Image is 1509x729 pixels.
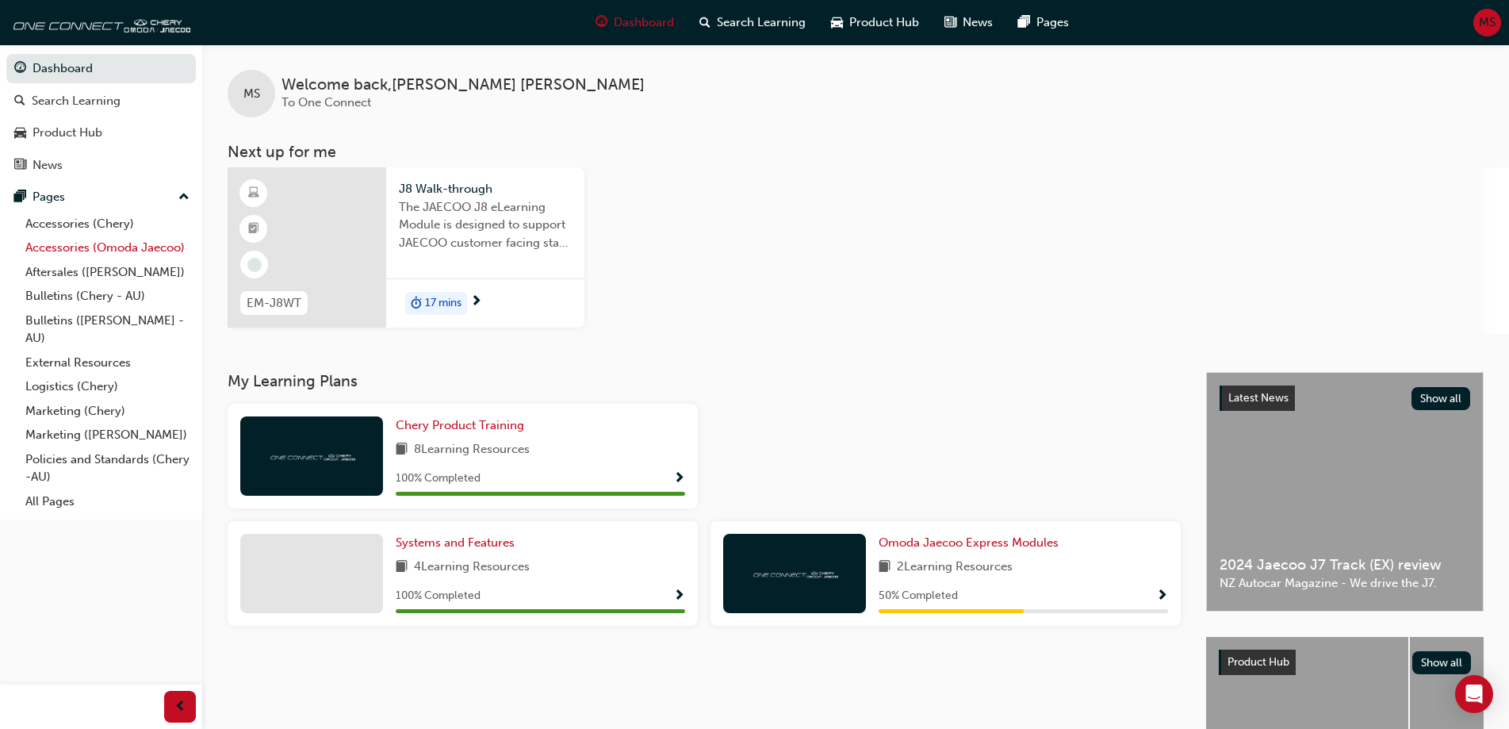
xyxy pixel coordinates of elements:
button: DashboardSearch LearningProduct HubNews [6,51,196,182]
button: Pages [6,182,196,212]
a: Latest NewsShow all2024 Jaecoo J7 Track (EX) reviewNZ Autocar Magazine - We drive the J7. [1206,372,1484,612]
span: news-icon [14,159,26,173]
a: Systems and Features [396,534,521,552]
span: next-icon [470,295,482,309]
a: Dashboard [6,54,196,83]
div: Search Learning [32,92,121,110]
span: up-icon [178,187,190,208]
span: News [963,13,993,32]
span: duration-icon [411,294,422,314]
h3: Next up for me [202,143,1509,161]
span: J8 Walk-through [399,180,572,198]
span: Product Hub [849,13,919,32]
img: oneconnect [8,6,190,38]
span: learningRecordVerb_NONE-icon [247,258,262,272]
h3: My Learning Plans [228,372,1181,390]
a: Logistics (Chery) [19,374,196,399]
span: 100 % Completed [396,587,481,605]
a: Bulletins ([PERSON_NAME] - AU) [19,309,196,351]
span: news-icon [944,13,956,33]
a: search-iconSearch Learning [687,6,818,39]
div: Product Hub [33,124,102,142]
span: booktick-icon [248,219,259,240]
a: guage-iconDashboard [583,6,687,39]
a: Accessories (Chery) [19,212,196,236]
span: Dashboard [614,13,674,32]
span: book-icon [396,558,408,577]
div: Open Intercom Messenger [1455,675,1493,713]
span: Welcome back , [PERSON_NAME] [PERSON_NAME] [282,76,645,94]
button: Show Progress [673,586,685,606]
span: 2024 Jaecoo J7 Track (EX) review [1220,556,1470,574]
span: car-icon [831,13,843,33]
span: Omoda Jaecoo Express Modules [879,535,1059,550]
span: learningResourceType_ELEARNING-icon [248,183,259,204]
span: Latest News [1228,391,1289,405]
a: EM-J8WTJ8 Walk-throughThe JAECOO J8 eLearning Module is designed to support JAECOO customer facin... [228,167,584,328]
button: Show Progress [1156,586,1168,606]
span: EM-J8WT [247,294,301,313]
span: Show Progress [1156,589,1168,604]
a: News [6,151,196,180]
span: guage-icon [596,13,607,33]
div: News [33,156,63,175]
img: oneconnect [268,448,355,463]
button: MS [1473,9,1501,36]
span: search-icon [699,13,710,33]
a: pages-iconPages [1005,6,1082,39]
span: pages-icon [14,190,26,205]
span: book-icon [396,440,408,460]
span: car-icon [14,126,26,140]
button: Show all [1411,387,1471,410]
span: Pages [1036,13,1069,32]
span: prev-icon [174,697,186,717]
a: Aftersales ([PERSON_NAME]) [19,260,196,285]
span: book-icon [879,558,890,577]
a: Chery Product Training [396,416,530,435]
a: Marketing (Chery) [19,399,196,424]
a: All Pages [19,489,196,514]
span: 2 Learning Resources [897,558,1013,577]
span: 4 Learning Resources [414,558,530,577]
span: MS [1479,13,1496,32]
span: MS [243,85,260,103]
span: Show Progress [673,589,685,604]
img: oneconnect [751,566,838,581]
a: External Resources [19,351,196,375]
a: Marketing ([PERSON_NAME]) [19,423,196,447]
span: Chery Product Training [396,418,524,432]
span: NZ Autocar Magazine - We drive the J7. [1220,574,1470,593]
span: Systems and Features [396,535,515,550]
button: Show Progress [673,469,685,489]
span: 17 mins [425,294,462,313]
span: search-icon [14,94,25,109]
a: Accessories (Omoda Jaecoo) [19,236,196,260]
span: Show Progress [673,472,685,486]
button: Show all [1412,651,1472,674]
a: Product HubShow all [1219,650,1471,675]
a: Latest NewsShow all [1220,386,1470,411]
span: 100 % Completed [396,470,481,488]
a: Product Hub [6,118,196,148]
a: Bulletins (Chery - AU) [19,284,196,309]
a: Policies and Standards (Chery -AU) [19,447,196,489]
a: Search Learning [6,86,196,116]
span: pages-icon [1018,13,1030,33]
a: news-iconNews [932,6,1005,39]
span: guage-icon [14,62,26,76]
a: Omoda Jaecoo Express Modules [879,534,1065,552]
span: Search Learning [717,13,806,32]
span: The JAECOO J8 eLearning Module is designed to support JAECOO customer facing staff with the produ... [399,198,572,252]
a: car-iconProduct Hub [818,6,932,39]
div: Pages [33,188,65,206]
span: Product Hub [1227,655,1289,669]
span: To One Connect [282,95,371,109]
span: 8 Learning Resources [414,440,530,460]
span: 50 % Completed [879,587,958,605]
